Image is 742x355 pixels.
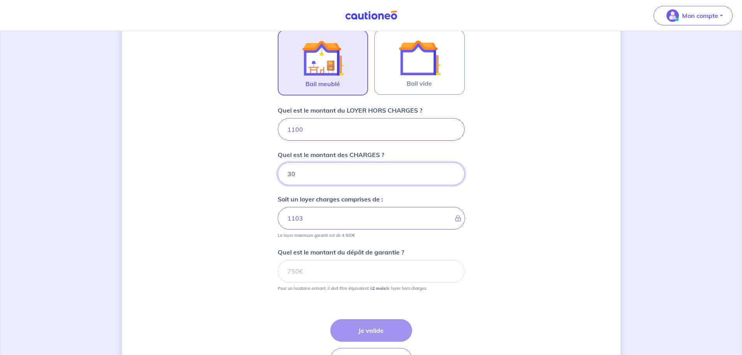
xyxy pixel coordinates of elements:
strong: 2 mois [372,286,385,291]
img: illu_account_valid_menu.svg [666,9,679,22]
img: illu_empty_lease.svg [398,37,441,79]
p: Soit un loyer charges comprises de : [278,194,383,204]
p: Quel est le montant du dépôt de garantie ? [278,247,404,257]
span: Bail meublé [305,79,340,88]
img: Cautioneo [342,11,400,20]
p: Quel est le montant du LOYER HORS CHARGES ? [278,106,422,115]
button: illu_account_valid_menu.svgMon compte [654,6,733,25]
input: - € [278,207,465,230]
span: Bail vide [407,79,432,88]
p: Le loyer maximum garanti est de 4 500€ [278,233,355,238]
p: Mon compte [682,11,718,20]
input: 80 € [278,162,465,185]
p: Pour un locataire entrant, il doit être équivalent à de loyer hors charges. [278,286,427,291]
input: 750€ [278,118,465,141]
p: Quel est le montant des CHARGES ? [278,150,384,159]
input: 750€ [278,260,465,283]
img: illu_furnished_lease.svg [302,37,344,79]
